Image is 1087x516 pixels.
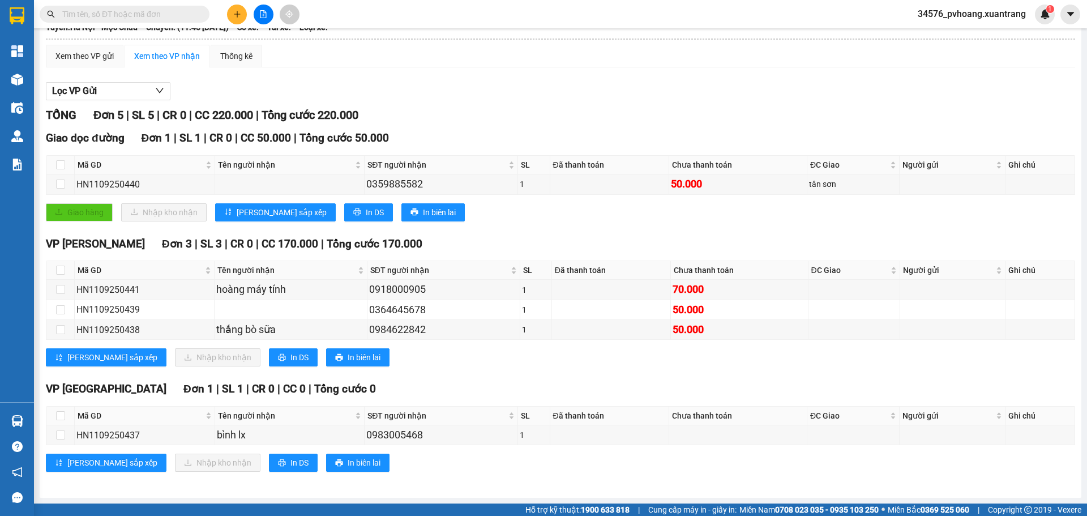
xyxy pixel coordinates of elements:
sup: 1 [1046,5,1054,13]
span: Mã GD [78,159,203,171]
span: ĐC Giao [810,410,888,422]
button: downloadNhập kho nhận [175,454,260,472]
span: CC 0 [283,382,306,395]
img: dashboard-icon [11,45,23,57]
span: CC 220.000 [195,108,253,122]
img: icon-new-feature [1040,9,1050,19]
div: 0983005468 [366,427,516,443]
div: 70.000 [673,282,806,297]
span: [PERSON_NAME] sắp xếp [237,206,327,219]
td: hoàng máy tính [215,280,367,300]
th: Ghi chú [1005,156,1075,174]
th: Đã thanh toán [550,156,670,174]
span: SL 5 [132,108,154,122]
div: Xem theo VP gửi [55,50,114,62]
span: In DS [290,351,309,364]
button: Lọc VP Gửi [46,82,170,100]
span: | [978,504,979,516]
span: Mã GD [78,410,203,422]
div: hoàng máy tính [216,282,365,297]
th: Đã thanh toán [552,261,671,280]
span: In biên lai [348,351,380,364]
span: SĐT người nhận [370,264,508,276]
span: | [195,237,198,250]
div: 50.000 [671,176,805,192]
div: 50.000 [673,322,806,338]
td: 0983005468 [365,425,518,445]
th: SL [518,407,550,425]
span: Hỗ trợ kỹ thuật: [525,504,630,516]
span: sort-ascending [55,459,63,468]
span: | [225,237,228,250]
td: 0359885582 [365,174,518,194]
span: | [174,131,177,144]
th: Chưa thanh toán [669,156,807,174]
span: | [256,108,259,122]
div: HN1109250441 [76,283,212,297]
span: [PERSON_NAME] sắp xếp [67,457,157,469]
td: HN1109250438 [75,320,215,340]
span: Tổng cước 220.000 [262,108,358,122]
span: Miền Bắc [888,504,969,516]
span: | [157,108,160,122]
th: SL [518,156,550,174]
span: CR 0 [162,108,186,122]
span: Mã GD [78,264,203,276]
span: aim [285,10,293,18]
span: Tên người nhận [218,159,353,171]
img: warehouse-icon [11,415,23,427]
span: In biên lai [423,206,456,219]
button: downloadNhập kho nhận [121,203,207,221]
button: uploadGiao hàng [46,203,113,221]
span: CR 0 [230,237,253,250]
span: Người gửi [903,264,994,276]
span: SL 1 [222,382,243,395]
span: message [12,492,23,503]
span: In biên lai [348,457,380,469]
div: Thống kê [220,50,253,62]
span: | [126,108,129,122]
div: 1 [522,323,550,336]
span: Đơn 1 [142,131,172,144]
div: 50.000 [673,302,806,318]
button: printerIn biên lai [401,203,465,221]
td: HN1109250441 [75,280,215,300]
div: 1 [520,178,547,190]
div: 1 [522,304,550,316]
span: In DS [290,457,309,469]
th: Ghi chú [1005,407,1075,425]
span: plus [233,10,241,18]
span: | [638,504,640,516]
strong: 0708 023 035 - 0935 103 250 [775,505,879,514]
td: HN1109250439 [75,300,215,320]
span: copyright [1024,506,1032,514]
span: TỔNG [46,108,76,122]
span: | [216,382,219,395]
img: warehouse-icon [11,102,23,114]
span: 34576_pvhoang.xuantrang [909,7,1035,21]
button: downloadNhập kho nhận [175,348,260,366]
button: printerIn biên lai [326,454,390,472]
span: CC 50.000 [241,131,291,144]
span: Tên người nhận [218,410,353,422]
td: HN1109250437 [75,425,215,445]
th: Ghi chú [1005,261,1075,280]
th: SL [520,261,552,280]
span: Đơn 1 [183,382,213,395]
span: file-add [259,10,267,18]
span: sort-ascending [224,208,232,217]
span: | [321,237,324,250]
span: Tổng cước 50.000 [299,131,389,144]
button: aim [280,5,299,24]
div: 0984622842 [369,322,518,338]
img: solution-icon [11,159,23,170]
span: Giao dọc đường [46,131,125,144]
span: | [204,131,207,144]
div: thắng bò sữa [216,322,365,338]
div: bình lx [217,427,363,443]
td: 0364645678 [367,300,520,320]
span: SĐT người nhận [367,410,506,422]
td: 0918000905 [367,280,520,300]
button: printerIn DS [269,454,318,472]
span: 1 [1048,5,1052,13]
